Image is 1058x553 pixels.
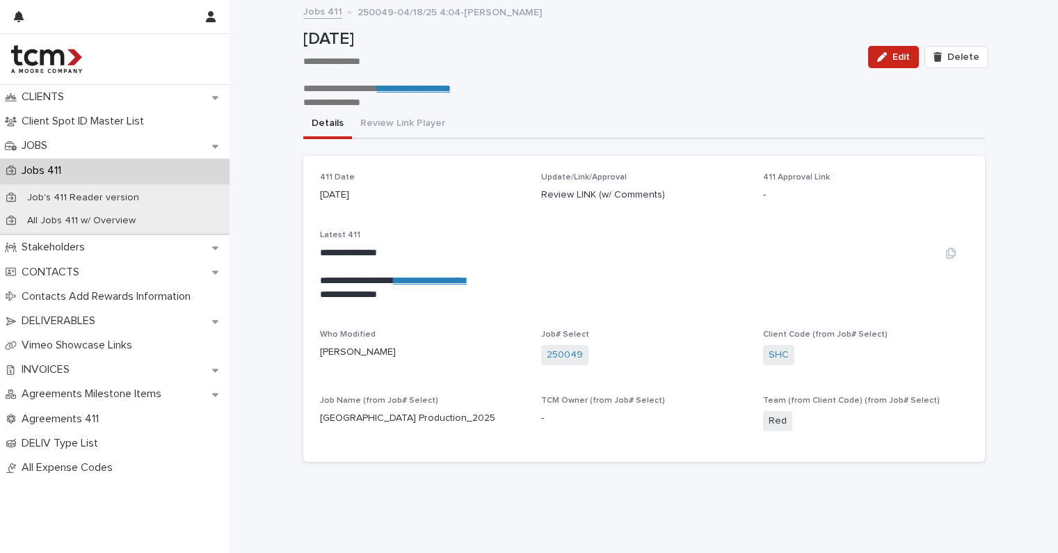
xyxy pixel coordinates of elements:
[769,348,789,362] a: SHC
[16,241,96,254] p: Stakeholders
[16,139,58,152] p: JOBS
[320,345,525,360] p: [PERSON_NAME]
[16,387,173,401] p: Agreements Milestone Items
[16,290,202,303] p: Contacts Add Rewards Information
[868,46,919,68] button: Edit
[541,173,627,182] span: Update/Link/Approval
[541,396,665,405] span: TCM Owner (from Job# Select)
[763,411,792,431] span: Red
[541,411,746,426] p: -
[16,164,72,177] p: Jobs 411
[303,3,342,19] a: Jobs 411
[358,3,542,19] p: 250049-04/18/25 4:04-[PERSON_NAME]
[16,192,150,204] p: Job's 411 Reader version
[763,396,940,405] span: Team (from Client Code) (from Job# Select)
[320,411,525,426] p: [GEOGRAPHIC_DATA] Production_2025
[16,461,124,474] p: All Expense Codes
[924,46,988,68] button: Delete
[16,437,109,450] p: DELIV Type List
[320,396,438,405] span: Job Name (from Job# Select)
[892,52,910,62] span: Edit
[763,188,968,202] p: -
[320,330,376,339] span: Who Modified
[352,110,454,139] button: Review Link Player
[11,45,82,73] img: 4hMmSqQkux38exxPVZHQ
[320,173,355,182] span: 411 Date
[320,188,525,202] p: [DATE]
[541,330,589,339] span: Job# Select
[16,412,110,426] p: Agreements 411
[303,29,858,49] p: [DATE]
[303,110,352,139] button: Details
[947,52,979,62] span: Delete
[320,231,360,239] span: Latest 411
[16,215,147,227] p: All Jobs 411 w/ Overview
[763,330,888,339] span: Client Code (from Job# Select)
[16,90,75,104] p: CLIENTS
[547,348,583,362] a: 250049
[16,115,155,128] p: Client Spot ID Master List
[16,266,90,279] p: CONTACTS
[16,339,143,352] p: Vimeo Showcase Links
[16,314,106,328] p: DELIVERABLES
[16,363,81,376] p: INVOICES
[541,188,746,202] p: Review LINK (w/ Comments)
[763,173,830,182] span: 411 Approval Link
